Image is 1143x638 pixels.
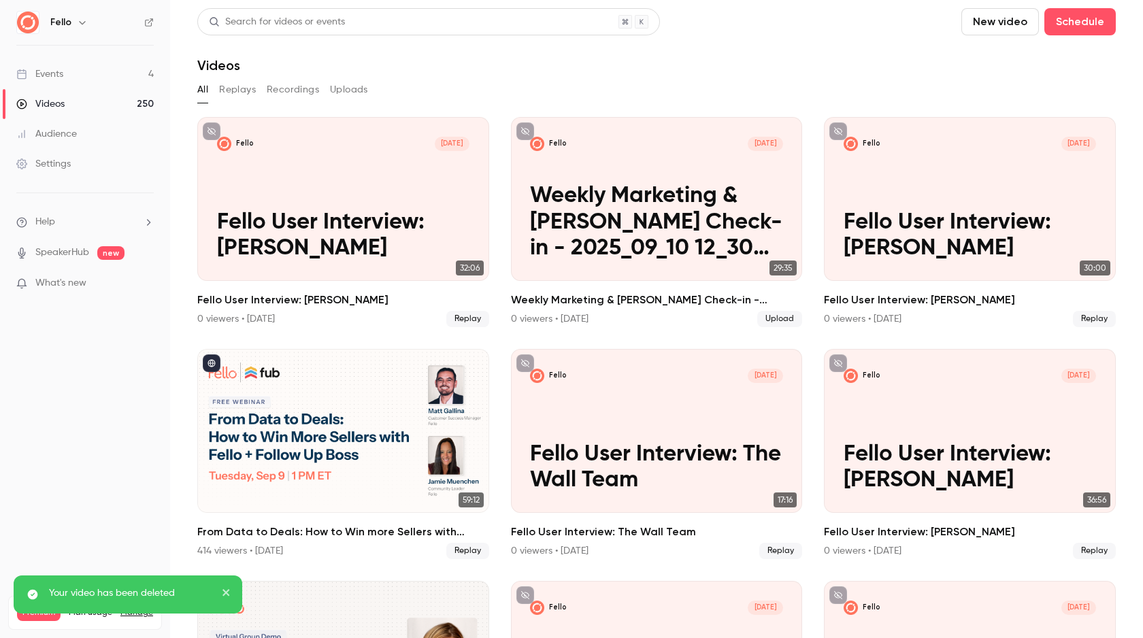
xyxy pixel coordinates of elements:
[863,603,880,612] p: Fello
[97,246,125,260] span: new
[844,369,858,383] img: Fello User Interview: Buddy Blake
[516,354,534,372] button: unpublished
[35,276,86,290] span: What's new
[197,349,489,559] li: From Data to Deals: How to Win more Sellers with Fello + Follow Up Boss
[511,349,803,559] li: Fello User Interview: The Wall Team
[824,117,1116,327] li: Fello User Interview: Shannon Biszantz
[1080,261,1110,275] span: 30:00
[1073,311,1116,327] span: Replay
[511,544,589,558] div: 0 viewers • [DATE]
[446,543,489,559] span: Replay
[549,371,566,380] p: Fello
[217,137,231,151] img: Fello User Interview: Jay Macklin
[1073,543,1116,559] span: Replay
[17,12,39,33] img: Fello
[203,122,220,140] button: unpublished
[769,261,797,275] span: 29:35
[446,311,489,327] span: Replay
[456,261,484,275] span: 32:06
[530,137,544,151] img: Weekly Marketing & Ryan Check-in - 2025_09_10 12_30 MDT - Recording
[459,492,484,507] span: 59:12
[844,209,1097,262] p: Fello User Interview: [PERSON_NAME]
[219,79,256,101] button: Replays
[1061,137,1096,151] span: [DATE]
[222,586,231,603] button: close
[197,79,208,101] button: All
[511,117,803,327] a: Weekly Marketing & Ryan Check-in - 2025_09_10 12_30 MDT - RecordingFello[DATE]Weekly Marketing & ...
[863,139,880,148] p: Fello
[137,278,154,290] iframe: Noticeable Trigger
[530,441,783,494] p: Fello User Interview: The Wall Team
[844,441,1097,494] p: Fello User Interview: [PERSON_NAME]
[549,603,566,612] p: Fello
[516,122,534,140] button: unpublished
[197,292,489,308] h2: Fello User Interview: [PERSON_NAME]
[16,67,63,81] div: Events
[1083,492,1110,507] span: 36:56
[844,601,858,615] img: HVA
[549,139,566,148] p: Fello
[829,122,847,140] button: unpublished
[961,8,1039,35] button: New video
[748,137,782,151] span: [DATE]
[824,117,1116,327] a: Fello User Interview: Shannon Biszantz Fello[DATE]Fello User Interview: [PERSON_NAME]30:00Fello U...
[530,183,783,261] p: Weekly Marketing & [PERSON_NAME] Check-in - 2025_09_10 12_30 MDT - Recording
[824,349,1116,559] li: Fello User Interview: Buddy Blake
[16,97,65,111] div: Videos
[824,524,1116,540] h2: Fello User Interview: [PERSON_NAME]
[35,215,55,229] span: Help
[35,246,89,260] a: SpeakerHub
[829,354,847,372] button: unpublished
[774,492,797,507] span: 17:16
[435,137,469,151] span: [DATE]
[197,524,489,540] h2: From Data to Deals: How to Win more Sellers with [PERSON_NAME] + Follow Up Boss
[824,544,901,558] div: 0 viewers • [DATE]
[217,209,470,262] p: Fello User Interview: [PERSON_NAME]
[748,369,782,383] span: [DATE]
[197,117,489,327] li: Fello User Interview: Jay Macklin
[197,57,240,73] h1: Videos
[824,349,1116,559] a: Fello User Interview: Buddy BlakeFello[DATE]Fello User Interview: [PERSON_NAME]36:56Fello User In...
[1044,8,1116,35] button: Schedule
[330,79,368,101] button: Uploads
[757,311,802,327] span: Upload
[197,8,1116,630] section: Videos
[511,349,803,559] a: Fello User Interview: The Wall TeamFello[DATE]Fello User Interview: The Wall Team17:16Fello User ...
[197,544,283,558] div: 414 viewers • [DATE]
[511,292,803,308] h2: Weekly Marketing & [PERSON_NAME] Check-in - 2025_09_10 12_30 MDT - Recording
[1061,369,1096,383] span: [DATE]
[50,16,71,29] h6: Fello
[197,117,489,327] a: Fello User Interview: Jay MacklinFello[DATE]Fello User Interview: [PERSON_NAME]32:06Fello User In...
[759,543,802,559] span: Replay
[209,15,345,29] div: Search for videos or events
[236,139,253,148] p: Fello
[16,127,77,141] div: Audience
[16,215,154,229] li: help-dropdown-opener
[511,524,803,540] h2: Fello User Interview: The Wall Team
[49,586,212,600] p: Your video has been deleted
[197,349,489,559] a: 59:12From Data to Deals: How to Win more Sellers with [PERSON_NAME] + Follow Up Boss414 viewers •...
[203,354,220,372] button: published
[267,79,319,101] button: Recordings
[824,292,1116,308] h2: Fello User Interview: [PERSON_NAME]
[530,369,544,383] img: Fello User Interview: The Wall Team
[511,117,803,327] li: Weekly Marketing & Ryan Check-in - 2025_09_10 12_30 MDT - Recording
[511,312,589,326] div: 0 viewers • [DATE]
[844,137,858,151] img: Fello User Interview: Shannon Biszantz
[1061,601,1096,615] span: [DATE]
[829,586,847,604] button: unpublished
[530,601,544,615] img: Unleash Your Database With the Game-Changing FUB and Fello Integration
[863,371,880,380] p: Fello
[824,312,901,326] div: 0 viewers • [DATE]
[197,312,275,326] div: 0 viewers • [DATE]
[748,601,782,615] span: [DATE]
[16,157,71,171] div: Settings
[516,586,534,604] button: unpublished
